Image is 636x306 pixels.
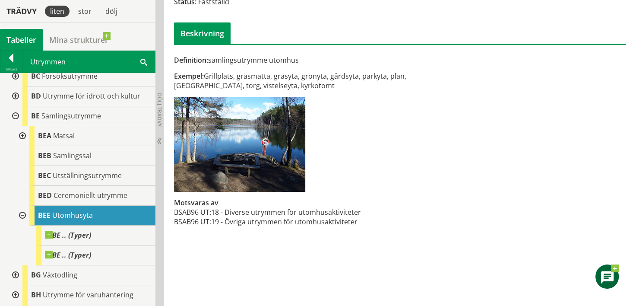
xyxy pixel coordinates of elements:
[42,71,98,81] span: Försöksutrymme
[211,217,361,226] td: 19 - Övriga utrymmen för utomhusaktiviteter
[174,207,211,217] td: BSAB96 UT:
[43,91,140,101] span: Utrymme för idrott och kultur
[174,55,208,65] span: Definition:
[43,290,133,300] span: Utrymme för varuhantering
[45,231,91,239] span: BE .. (Typer)
[31,91,41,101] span: BD
[7,285,155,305] div: Gå till informationssidan för CoClass Studio
[45,251,91,259] span: BE .. (Typer)
[38,171,51,180] span: BEC
[38,151,51,160] span: BEB
[174,217,211,226] td: BSAB96 UT:
[45,6,70,17] div: liten
[43,29,115,51] a: Mina strukturer
[31,290,41,300] span: BH
[174,55,471,65] div: samlingsutrymme utomhus
[14,146,155,166] div: Gå till informationssidan för CoClass Studio
[174,22,231,44] div: Beskrivning
[174,97,305,192] img: bee-utomhusyta.jpg
[7,67,155,86] div: Gå till informationssidan för CoClass Studio
[174,71,471,90] div: Grillplats, gräsmatta, gräsyta, grönyta, gårdsyta, parkyta, plan, [GEOGRAPHIC_DATA], torg, vistel...
[7,86,155,106] div: Gå till informationssidan för CoClass Studio
[31,111,40,121] span: BE
[2,6,41,16] div: Trädvy
[53,171,122,180] span: Utställningsutrymme
[14,206,155,265] div: Gå till informationssidan för CoClass Studio
[43,270,77,280] span: Växtodling
[7,106,155,265] div: Gå till informationssidan för CoClass Studio
[31,71,40,81] span: BC
[156,93,163,127] span: Dölj trädvy
[31,270,41,280] span: BG
[14,186,155,206] div: Gå till informationssidan för CoClass Studio
[7,265,155,285] div: Gå till informationssidan för CoClass Studio
[211,207,361,217] td: 18 - Diverse utrymmen för utomhusaktiviteter
[174,71,204,81] span: Exempel:
[22,51,155,73] div: Utrymmen
[140,57,147,66] span: Sök i tabellen
[53,131,75,140] span: Matsal
[38,210,51,220] span: BEE
[14,166,155,186] div: Gå till informationssidan för CoClass Studio
[38,131,51,140] span: BEA
[21,245,155,265] div: Gå till informationssidan för CoClass Studio
[54,191,127,200] span: Ceremoniellt utrymme
[38,191,52,200] span: BED
[52,210,93,220] span: Utomhusyta
[73,6,97,17] div: stor
[100,6,123,17] div: dölj
[14,126,155,146] div: Gå till informationssidan för CoClass Studio
[53,151,92,160] span: Samlingssal
[0,66,22,73] div: Tillbaka
[41,111,101,121] span: Samlingsutrymme
[21,226,155,245] div: Gå till informationssidan för CoClass Studio
[174,198,218,207] span: Motsvaras av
